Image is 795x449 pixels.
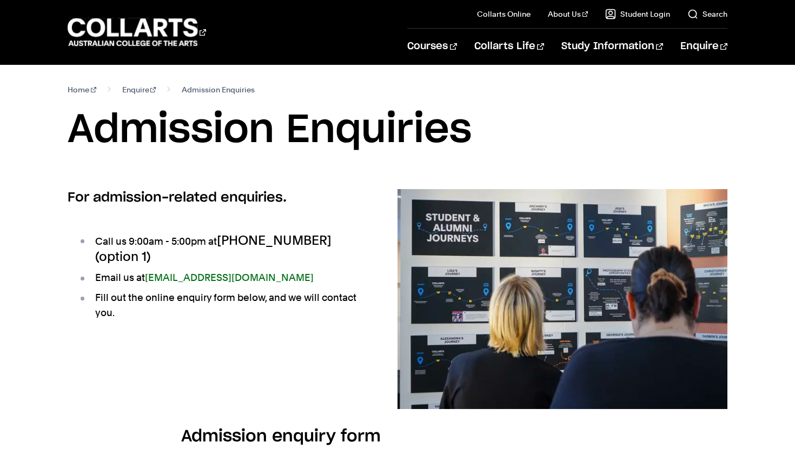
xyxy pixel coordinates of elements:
a: Search [687,9,727,19]
h2: For admission-related enquiries. [68,189,363,206]
span: Admission Enquiries [182,82,255,97]
li: Call us 9:00am - 5:00pm at [78,233,363,265]
a: Home [68,82,96,97]
a: [EMAIL_ADDRESS][DOMAIN_NAME] [145,272,314,283]
a: Student Login [605,9,670,19]
h1: Admission Enquiries [68,106,727,155]
a: About Us [548,9,588,19]
a: Courses [407,29,456,64]
a: Study Information [561,29,663,64]
span: [PHONE_NUMBER] (option 1) [95,232,332,264]
a: Enquire [680,29,727,64]
a: Collarts Online [477,9,531,19]
a: Collarts Life [474,29,544,64]
a: Enquire [122,82,156,97]
div: Go to homepage [68,17,206,48]
li: Email us at [78,270,363,285]
li: Fill out the online enquiry form below, and we will contact you. [78,290,363,320]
